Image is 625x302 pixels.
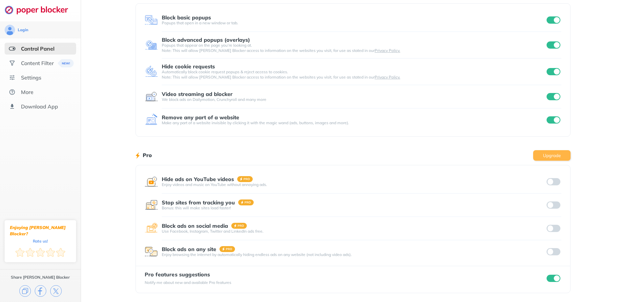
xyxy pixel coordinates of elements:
img: pro-badge.svg [238,199,254,205]
img: avatar.svg [5,25,15,35]
img: settings.svg [9,74,15,81]
div: Use Facebook, Instagram, Twitter and LinkedIn ads free. [162,229,546,234]
div: Make any part of a website invisible by clicking it with the magic wand (ads, buttons, images and... [162,120,546,126]
div: Login [18,27,28,33]
img: feature icon [145,65,158,78]
div: Enjoy browsing the internet by automatically hiding endless ads on any website (not including vid... [162,252,546,257]
img: pro-badge.svg [237,176,253,182]
div: Enjoy videos and music on YouTube without annoying ads. [162,182,546,187]
img: x.svg [50,285,62,297]
img: feature icon [145,198,158,212]
div: We block ads on Dailymotion, Crunchyroll and many more [162,97,546,102]
div: Automatically block cookie request popups & reject access to cookies. Note: This will allow [PERS... [162,69,546,80]
img: download-app.svg [9,103,15,110]
div: Popups that open in a new window or tab. [162,20,546,26]
img: menuBanner.svg [58,59,74,67]
a: Privacy Policy. [375,48,400,53]
img: feature icon [145,222,158,235]
img: social.svg [9,60,15,66]
img: copy.svg [19,285,31,297]
div: Video streaming ad blocker [162,91,233,97]
h1: Pro [143,151,152,159]
img: feature icon [145,113,158,127]
img: feature icon [145,245,158,258]
div: Remove any part of a website [162,114,239,120]
img: pro-badge.svg [231,223,247,229]
img: features-selected.svg [9,45,15,52]
div: Control Panel [21,45,54,52]
div: More [21,89,33,95]
img: feature icon [145,175,158,188]
div: Stop sites from tracking you [162,199,235,205]
div: Pro features suggestions [145,271,231,277]
a: Privacy Policy. [375,75,400,80]
img: logo-webpage.svg [5,5,75,14]
div: Bonus: this will make sites load faster! [162,205,546,211]
div: Download App [21,103,58,110]
img: lighting bolt [135,151,140,159]
div: Block ads on social media [162,223,228,229]
div: Hide cookie requests [162,63,215,69]
div: Settings [21,74,41,81]
div: Enjoying [PERSON_NAME] Blocker? [10,224,71,237]
div: Content Filter [21,60,54,66]
div: Hide ads on YouTube videos [162,176,234,182]
button: Upgrade [533,150,571,161]
div: Block advanced popups (overlays) [162,37,250,43]
div: Block ads on any site [162,246,216,252]
img: feature icon [145,38,158,52]
img: facebook.svg [35,285,46,297]
img: feature icon [145,90,158,103]
div: Notify me about new and available Pro features [145,280,231,285]
img: feature icon [145,13,158,27]
div: Block basic popups [162,14,211,20]
div: Rate us! [33,240,48,243]
img: pro-badge.svg [219,246,235,252]
div: Share [PERSON_NAME] Blocker [11,275,70,280]
div: Popups that appear on the page you’re looking at. Note: This will allow [PERSON_NAME] Blocker acc... [162,43,546,53]
img: about.svg [9,89,15,95]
